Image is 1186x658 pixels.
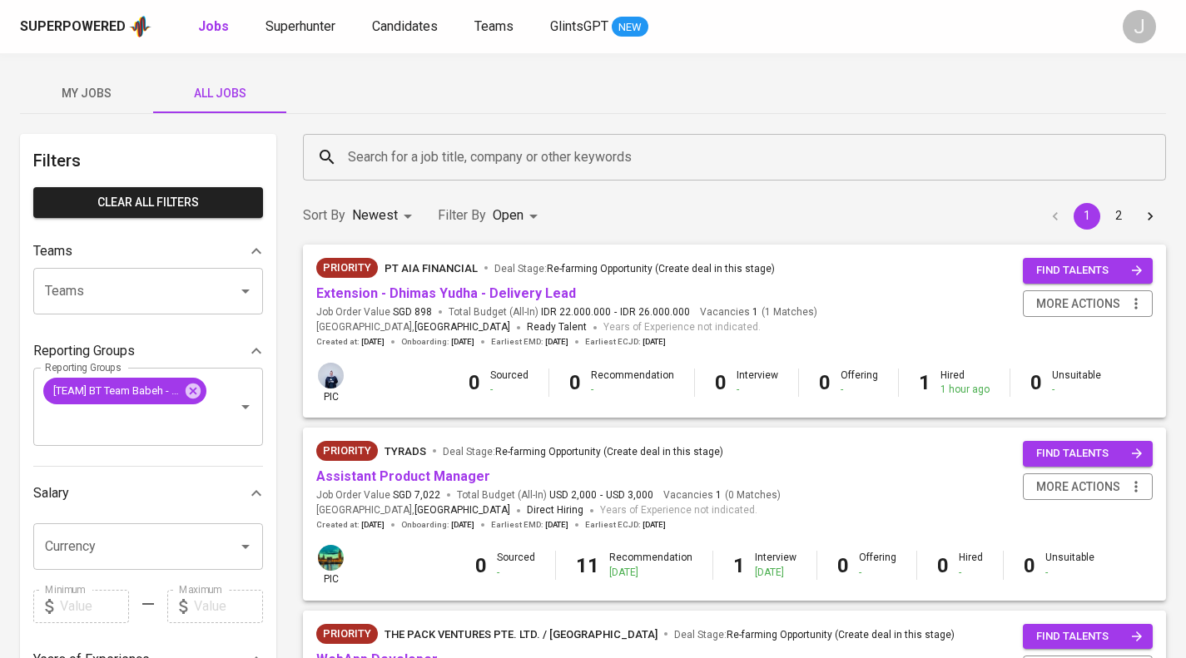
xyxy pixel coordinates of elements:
button: Go to page 2 [1105,203,1132,230]
a: Superhunter [265,17,339,37]
span: [DATE] [545,336,568,348]
span: GlintsGPT [550,18,608,34]
button: Open [234,535,257,558]
span: Clear All filters [47,192,250,213]
span: 1 [713,488,722,502]
span: [DATE] [643,336,666,348]
span: USD 2,000 [549,488,597,502]
span: My Jobs [30,83,143,104]
div: Newest [352,200,418,231]
span: Years of Experience not indicated. [603,319,761,336]
button: Open [234,280,257,303]
div: Salary [33,477,263,510]
span: Open [493,207,524,223]
b: 0 [475,554,487,577]
p: Teams [33,241,72,261]
span: Created at : [316,519,385,531]
div: Offering [841,369,878,397]
span: PT AIA FINANCIAL [385,262,478,275]
div: Unsuitable [1052,369,1101,397]
span: Ready Talent [527,321,587,333]
span: Re-farming Opportunity (Create deal in this stage) [495,446,723,458]
span: Total Budget (All-In) [457,488,653,502]
button: more actions [1023,290,1153,318]
span: IDR 22.000.000 [541,305,611,319]
button: find talents [1023,624,1153,650]
div: Sourced [490,369,528,397]
span: more actions [1036,294,1120,314]
span: Tyrads [385,445,426,458]
div: - [737,383,778,397]
div: Recommendation [591,369,674,397]
div: - [490,383,528,397]
a: Extension - Dhimas Yudha - Delivery Lead [316,285,576,301]
p: Salary [33,483,69,503]
p: Reporting Groups [33,341,135,361]
span: Re-farming Opportunity (Create deal in this stage) [727,629,955,641]
span: - [614,305,617,319]
div: 1 hour ago [940,383,990,397]
span: [TEAM] BT Team Babeh - Bandi [43,383,189,398]
div: Reporting Groups [33,334,263,368]
div: Unsuitable [1045,551,1094,579]
div: - [1052,383,1101,397]
img: a5d44b89-0c59-4c54-99d0-a63b29d42bd3.jpg [318,545,344,571]
span: SGD 7,022 [393,488,440,502]
span: more actions [1036,477,1120,497]
div: - [1045,566,1094,580]
span: [DATE] [545,519,568,531]
span: [GEOGRAPHIC_DATA] [414,502,510,519]
span: [DATE] [361,519,385,531]
a: Superpoweredapp logo [20,14,151,39]
span: NEW [612,19,648,36]
span: Years of Experience not indicated. [600,502,757,519]
span: [DATE] [451,519,474,531]
b: 0 [937,554,949,577]
button: page 1 [1074,203,1100,230]
b: 0 [715,371,727,394]
nav: pagination navigation [1040,203,1166,230]
b: Jobs [198,18,229,34]
span: Job Order Value [316,305,432,319]
span: Total Budget (All-In) [449,305,690,319]
span: Priority [316,626,378,642]
div: Superpowered [20,17,126,37]
b: 0 [1024,554,1035,577]
div: [TEAM] BT Team Babeh - Bandi [43,378,206,404]
span: USD 3,000 [606,488,653,502]
div: - [591,383,674,397]
span: 1 [750,305,758,319]
a: Teams [474,17,517,37]
h6: Filters [33,147,263,174]
div: - [859,566,896,580]
button: find talents [1023,441,1153,467]
span: Superhunter [265,18,335,34]
a: Candidates [372,17,441,37]
div: Recommendation [609,551,692,579]
span: Deal Stage : [443,446,723,458]
span: Vacancies ( 0 Matches ) [663,488,781,502]
p: Newest [352,205,398,225]
span: Candidates [372,18,438,34]
span: Deal Stage : [674,629,955,641]
span: Vacancies ( 1 Matches ) [700,305,817,319]
div: New Job received from Demand Team [316,258,378,278]
b: 0 [819,371,831,394]
span: Priority [316,443,378,459]
b: 0 [569,371,581,394]
div: pic [316,543,345,586]
p: Sort By [303,205,345,225]
span: find talents [1036,627,1143,646]
div: Interview [755,551,796,579]
div: Teams [33,235,263,268]
b: 1 [733,554,745,577]
button: find talents [1023,258,1153,284]
span: find talents [1036,444,1143,463]
div: Open [493,200,543,231]
img: annisa@glints.com [318,363,344,388]
span: Re-farming Opportunity (Create deal in this stage) [547,263,775,275]
div: J [1123,10,1156,43]
span: Teams [474,18,514,34]
span: Earliest EMD : [491,519,568,531]
div: - [497,566,535,580]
